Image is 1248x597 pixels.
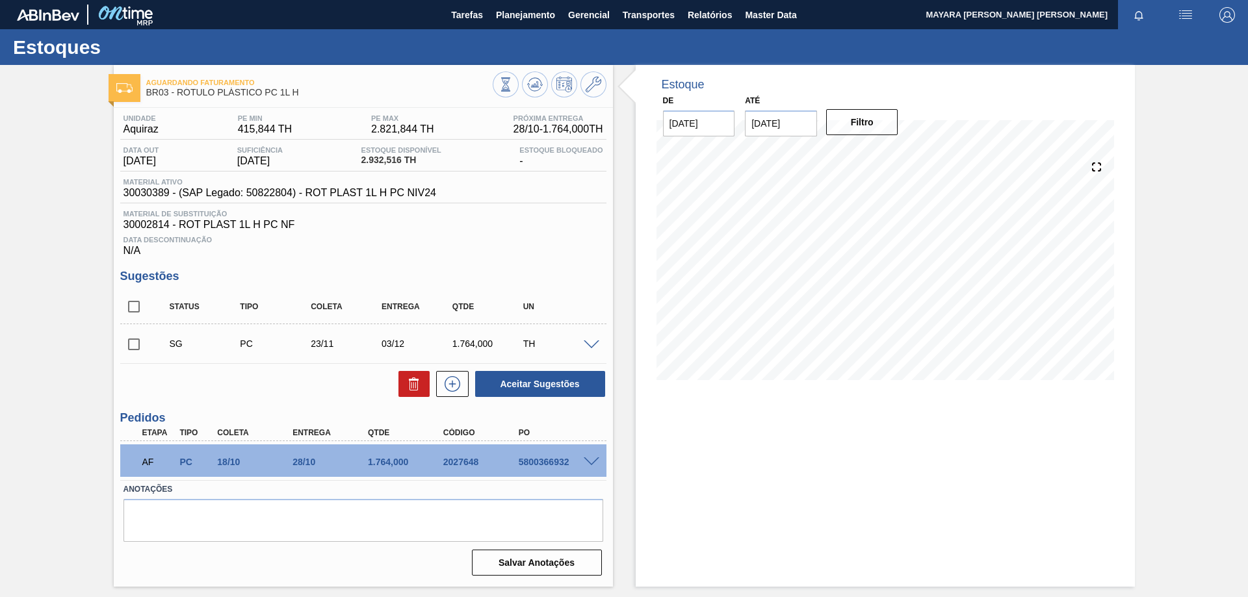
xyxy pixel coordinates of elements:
[142,457,175,467] p: AF
[176,457,215,467] div: Pedido de Compra
[166,302,245,311] div: Status
[123,480,603,499] label: Anotações
[120,231,606,257] div: N/A
[307,302,386,311] div: Coleta
[745,96,760,105] label: Até
[238,114,292,122] span: PE MIN
[139,428,178,437] div: Etapa
[440,457,525,467] div: 2027648
[123,178,436,186] span: Material ativo
[449,302,528,311] div: Qtde
[361,146,441,154] span: Estoque Disponível
[469,370,606,398] div: Aceitar Sugestões
[1118,6,1160,24] button: Notificações
[520,338,599,349] div: TH
[515,457,600,467] div: 5800366932
[519,146,603,154] span: Estoque Bloqueado
[123,210,603,218] span: Material de Substituição
[520,302,599,311] div: UN
[745,7,796,23] span: Master Data
[146,79,493,86] span: Aguardando Faturamento
[522,71,548,97] button: Atualizar Gráfico
[513,123,603,135] span: 28/10 - 1.764,000 TH
[663,96,674,105] label: De
[378,338,457,349] div: 03/12/2025
[745,110,817,136] input: dd/mm/yyyy
[551,71,577,97] button: Programar Estoque
[116,83,133,93] img: Ícone
[166,338,245,349] div: Sugestão Criada
[237,338,315,349] div: Pedido de Compra
[371,123,434,135] span: 2.821,844 TH
[580,71,606,97] button: Ir ao Master Data / Geral
[289,457,374,467] div: 28/10/2025
[146,88,493,97] span: BR03 - RÓTULO PLÁSTICO PC 1L H
[123,219,603,231] span: 30002814 - ROT PLAST 1L H PC NF
[472,550,602,576] button: Salvar Anotações
[289,428,374,437] div: Entrega
[430,371,469,397] div: Nova sugestão
[688,7,732,23] span: Relatórios
[449,338,528,349] div: 1.764,000
[176,428,215,437] div: Tipo
[365,457,449,467] div: 1.764,000
[496,7,555,23] span: Planejamento
[13,40,244,55] h1: Estoques
[123,146,159,154] span: Data out
[123,155,159,167] span: [DATE]
[826,109,898,135] button: Filtro
[237,302,315,311] div: Tipo
[513,114,603,122] span: Próxima Entrega
[237,155,283,167] span: [DATE]
[214,457,298,467] div: 18/10/2025
[1178,7,1193,23] img: userActions
[475,371,605,397] button: Aceitar Sugestões
[365,428,449,437] div: Qtde
[493,71,519,97] button: Visão Geral dos Estoques
[440,428,525,437] div: Código
[214,428,298,437] div: Coleta
[123,187,436,199] span: 30030389 - (SAP Legado: 50822804) - ROT PLAST 1L H PC NIV24
[515,428,600,437] div: PO
[568,7,610,23] span: Gerencial
[662,78,705,92] div: Estoque
[663,110,735,136] input: dd/mm/yyyy
[378,302,457,311] div: Entrega
[237,146,283,154] span: Suficiência
[371,114,434,122] span: PE MAX
[120,270,606,283] h3: Sugestões
[451,7,483,23] span: Tarefas
[123,114,159,122] span: Unidade
[623,7,675,23] span: Transportes
[17,9,79,21] img: TNhmsLtSVTkK8tSr43FrP2fwEKptu5GPRR3wAAAABJRU5ErkJggg==
[120,411,606,425] h3: Pedidos
[307,338,386,349] div: 23/11/2025
[238,123,292,135] span: 415,844 TH
[516,146,606,167] div: -
[392,371,430,397] div: Excluir Sugestões
[123,236,603,244] span: Data Descontinuação
[361,155,441,165] span: 2.932,516 TH
[123,123,159,135] span: Aquiraz
[139,448,178,476] div: Aguardando Faturamento
[1219,7,1235,23] img: Logout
